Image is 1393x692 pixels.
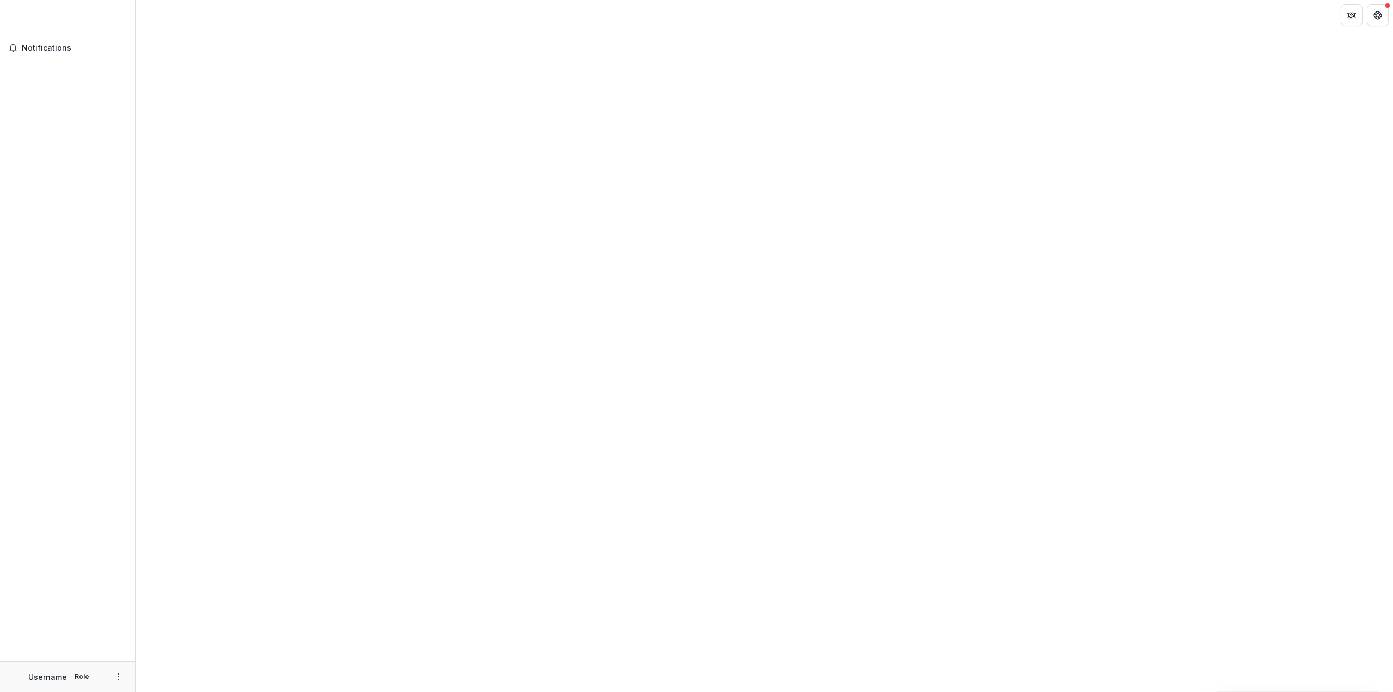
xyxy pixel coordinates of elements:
[22,44,127,53] span: Notifications
[1367,4,1389,26] button: Get Help
[28,671,67,683] p: Username
[4,39,131,57] button: Notifications
[1341,4,1363,26] button: Partners
[112,670,125,683] button: More
[71,672,93,682] p: Role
